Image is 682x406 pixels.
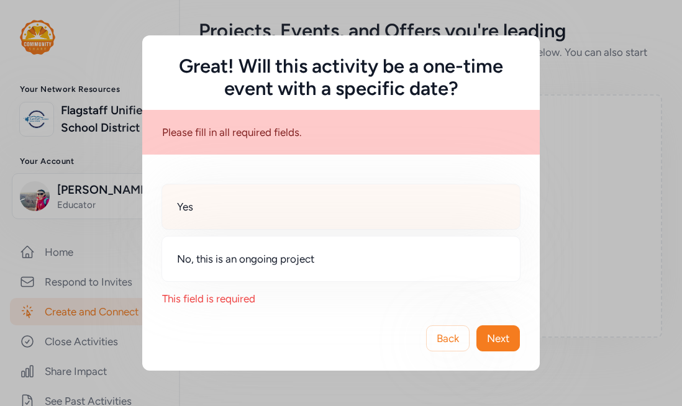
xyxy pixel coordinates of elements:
div: Please fill in all required fields. [142,110,540,155]
button: Next [476,325,520,351]
span: Yes [177,199,193,214]
h5: Great! Will this activity be a one-time event with a specific date? [162,55,520,100]
span: Back [437,331,459,346]
button: Back [426,325,470,351]
span: Next [487,331,509,346]
span: No, this is an ongoing project [177,251,314,266]
div: This field is required [162,291,520,306]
